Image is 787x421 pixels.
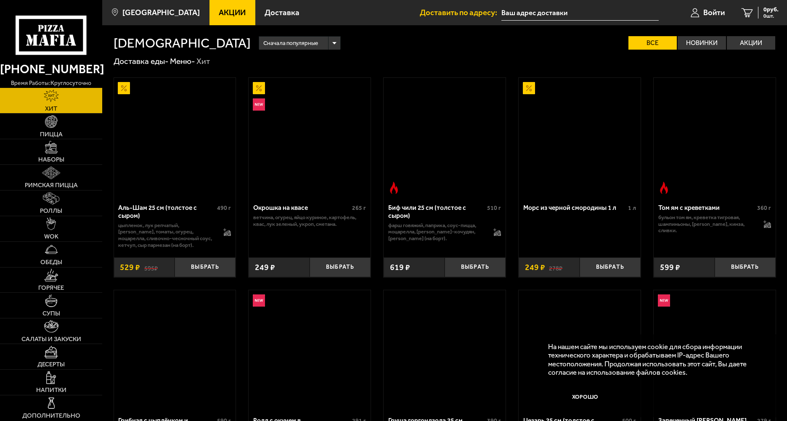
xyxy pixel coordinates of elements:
button: Выбрать [715,257,776,278]
a: НовинкаРолл с окунем в темпуре и лососем [249,290,371,410]
a: Цезарь 25 см (толстое с сыром) [519,290,641,410]
label: Все [628,36,677,50]
button: Выбрать [580,257,641,278]
span: Акции [219,9,246,17]
span: Напитки [36,387,66,393]
span: 529 ₽ [120,263,140,271]
span: Дополнительно [22,413,80,419]
span: 0 шт. [763,13,779,19]
span: 0 руб. [763,7,779,13]
img: Новинка [658,294,670,307]
a: Грибная с цыплёнком и сулугуни 25 см (толстое с сыром) [114,290,236,410]
div: Аль-Шам 25 см (толстое с сыром) [118,204,215,220]
button: Выбрать [175,257,236,278]
img: Акционный [523,82,535,94]
a: Острое блюдоБиф чили 25 см (толстое с сыром) [384,78,506,198]
span: Десерты [37,361,65,368]
span: [GEOGRAPHIC_DATA] [122,9,200,17]
p: На нашем сайте мы используем cookie для сбора информации технического характера и обрабатываем IP... [548,342,763,376]
img: Острое блюдо [388,182,400,194]
img: Новинка [253,294,265,307]
span: WOK [44,233,58,240]
span: 265 г [352,204,366,212]
span: Доставка [265,9,299,17]
span: Пицца [40,131,63,138]
span: 1 л [628,204,636,212]
p: фарш говяжий, паприка, соус-пицца, моцарелла, [PERSON_NAME]-кочудян, [PERSON_NAME] (на борт). [388,222,485,242]
span: Хит [45,106,57,112]
img: Новинка [253,98,265,111]
h1: [DEMOGRAPHIC_DATA] [114,37,251,50]
button: Хорошо [548,384,622,409]
s: 278 ₽ [549,263,562,271]
div: Хит [196,56,210,66]
div: Биф чили 25 см (толстое с сыром) [388,204,485,220]
span: Доставить по адресу: [420,9,501,17]
img: Острое блюдо [658,182,670,194]
button: Выбрать [445,257,506,278]
a: Груша горгондзола 25 см (толстое с сыром) [384,290,506,410]
span: Роллы [40,208,62,214]
span: 510 г [487,204,501,212]
p: бульон том ям, креветка тигровая, шампиньоны, [PERSON_NAME], кинза, сливки. [658,214,755,234]
span: Супы [42,310,60,317]
a: АкционныйНовинкаОкрошка на квасе [249,78,371,198]
a: НовинкаЗапеченный ролл Гурмэ с лососем и угрём [654,290,776,410]
img: Акционный [253,82,265,94]
span: 249 ₽ [255,263,275,271]
span: 249 ₽ [525,263,545,271]
label: Новинки [678,36,726,50]
span: Сначала популярные [263,35,318,51]
span: Обеды [40,259,62,265]
span: Горячее [38,285,64,291]
a: Меню- [170,56,195,66]
p: ветчина, огурец, яйцо куриное, картофель, квас, лук зеленый, укроп, сметана. [253,214,366,227]
span: Войти [703,9,725,17]
s: 595 ₽ [144,263,158,271]
span: Наборы [38,156,64,163]
label: Акции [727,36,775,50]
div: Морс из черной смородины 1 л [523,204,626,212]
div: Том ям с креветками [658,204,755,212]
span: Салаты и закуски [21,336,81,342]
span: 360 г [757,204,771,212]
a: Доставка еды- [114,56,169,66]
a: Острое блюдоТом ям с креветками [654,78,776,198]
input: Ваш адрес доставки [501,5,659,21]
p: цыпленок, лук репчатый, [PERSON_NAME], томаты, огурец, моцарелла, сливочно-чесночный соус, кетчуп... [118,222,215,248]
a: АкционныйМорс из черной смородины 1 л [519,78,641,198]
img: Акционный [118,82,130,94]
button: Выбрать [310,257,371,278]
span: 599 ₽ [660,263,680,271]
span: 490 г [217,204,231,212]
span: 619 ₽ [390,263,410,271]
a: АкционныйАль-Шам 25 см (толстое с сыром) [114,78,236,198]
span: Римская пицца [25,182,78,188]
div: Окрошка на квасе [253,204,350,212]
